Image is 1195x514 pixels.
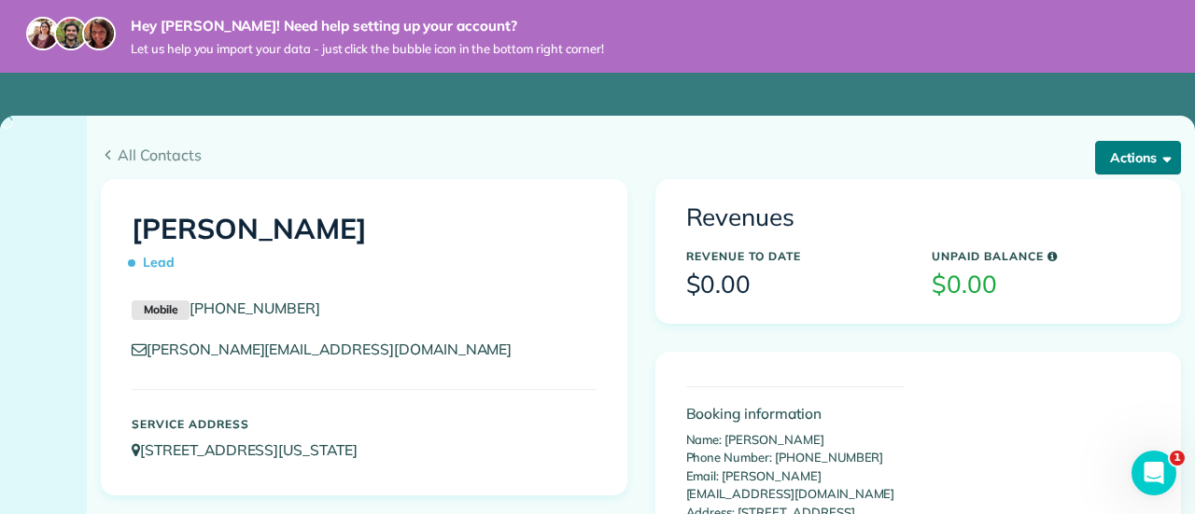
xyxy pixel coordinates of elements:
h3: Revenues [686,204,1151,231]
a: [STREET_ADDRESS][US_STATE] [132,440,375,459]
h5: Revenue to Date [686,250,905,262]
h1: [PERSON_NAME] [132,214,597,279]
h5: Service Address [132,418,597,430]
h3: $0.00 [932,271,1150,299]
h3: $0.00 [686,271,905,299]
img: michelle-19f622bdf1676172e81f8f8fba1fb50e276960ebfe0243fe18214015130c80e4.jpg [82,17,116,50]
span: All Contacts [118,144,1181,166]
a: Mobile[PHONE_NUMBER] [132,299,320,317]
a: [PERSON_NAME][EMAIL_ADDRESS][DOMAIN_NAME] [132,340,529,358]
a: All Contacts [101,144,1181,166]
button: Actions [1095,141,1181,174]
span: Lead [132,246,182,279]
span: 1 [1170,451,1185,465]
h4: Booking information [686,406,905,422]
iframe: Intercom live chat [1132,451,1176,495]
img: maria-72a9807cf96188c08ef61303f053569d2e2a8a1cde33d635c8a3ac13582a053d.jpg [26,17,60,50]
small: Mobile [132,300,190,321]
span: Let us help you import your data - just click the bubble icon in the bottom right corner! [131,41,604,57]
strong: Hey [PERSON_NAME]! Need help setting up your account? [131,17,604,35]
h5: Unpaid Balance [932,250,1150,262]
img: jorge-587dff0eeaa6aab1f244e6dc62b8924c3b6ad411094392a53c71c6c4a576187d.jpg [54,17,88,50]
